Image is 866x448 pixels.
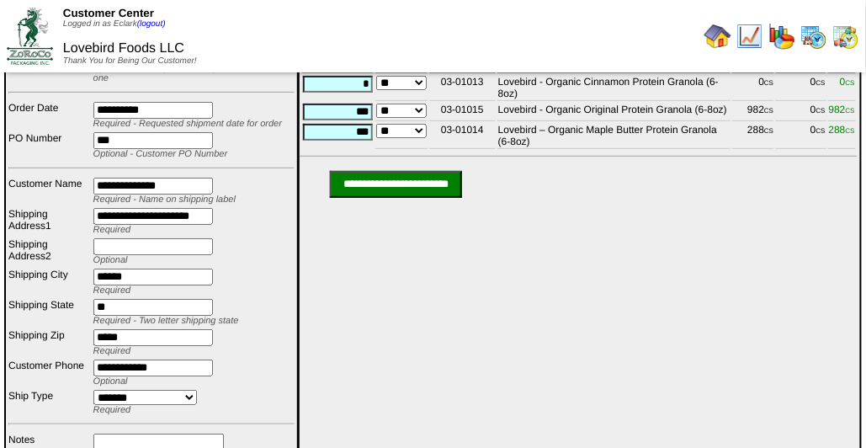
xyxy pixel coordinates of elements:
img: calendarinout.gif [832,23,859,50]
span: Required - Name on shipping label [93,195,236,205]
span: Optional [93,255,128,265]
span: CS [816,127,826,135]
span: 0 [840,76,855,88]
td: Shipping Zip [8,328,91,357]
span: CS [764,127,773,135]
span: CS [846,127,855,135]
span: Logged in as Eclark [63,19,166,29]
td: Order Date [8,101,91,130]
span: CS [764,79,773,87]
span: Required [93,285,131,296]
img: ZoRoCo_Logo(Green%26Foil)%20jpg.webp [7,8,53,64]
span: Optional [93,376,128,387]
td: Shipping State [8,298,91,327]
td: 0 [776,123,826,149]
td: 0 [776,75,826,101]
td: Customer Phone [8,359,91,387]
img: line_graph.gif [736,23,763,50]
td: 03-01015 [429,103,496,121]
span: CS [764,107,773,115]
td: 288 [732,123,775,149]
td: Lovebird - Organic Original Protein Granola (6-8oz) [497,103,731,121]
span: 982 [829,104,855,115]
span: Required [93,405,131,415]
span: 288 [829,124,855,136]
a: (logout) [137,19,166,29]
td: Shipping Address1 [8,207,91,236]
span: Required - Two letter shipping state [93,316,239,326]
span: Customer Center [63,7,154,19]
td: 03-01013 [429,75,496,101]
td: Shipping City [8,268,91,296]
td: Shipping Address2 [8,237,91,266]
img: calendarprod.gif [800,23,827,50]
span: CS [846,79,855,87]
td: PO Number [8,131,91,160]
span: Required - Requested shipment date for order [93,119,282,129]
span: Lovebird Foods LLC [63,41,184,56]
td: Lovebird – Organic Maple Butter Protein Granola (6-8oz) [497,123,731,149]
span: CS [816,107,826,115]
span: CS [816,79,826,87]
span: Thank You for Being Our Customer! [63,56,197,66]
span: Optional - Customer PO Number [93,149,228,159]
td: 03-01014 [429,123,496,149]
td: 0 [732,75,775,101]
span: Required [93,225,131,235]
span: Required [93,346,131,356]
td: 982 [732,103,775,121]
td: Ship Type [8,389,91,416]
td: Lovebird - Organic Cinnamon Protein Granola (6-8oz) [497,75,731,101]
td: 0 [776,103,826,121]
td: Customer Name [8,177,91,205]
img: graph.gif [768,23,795,50]
span: CS [846,107,855,115]
img: home.gif [704,23,731,50]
